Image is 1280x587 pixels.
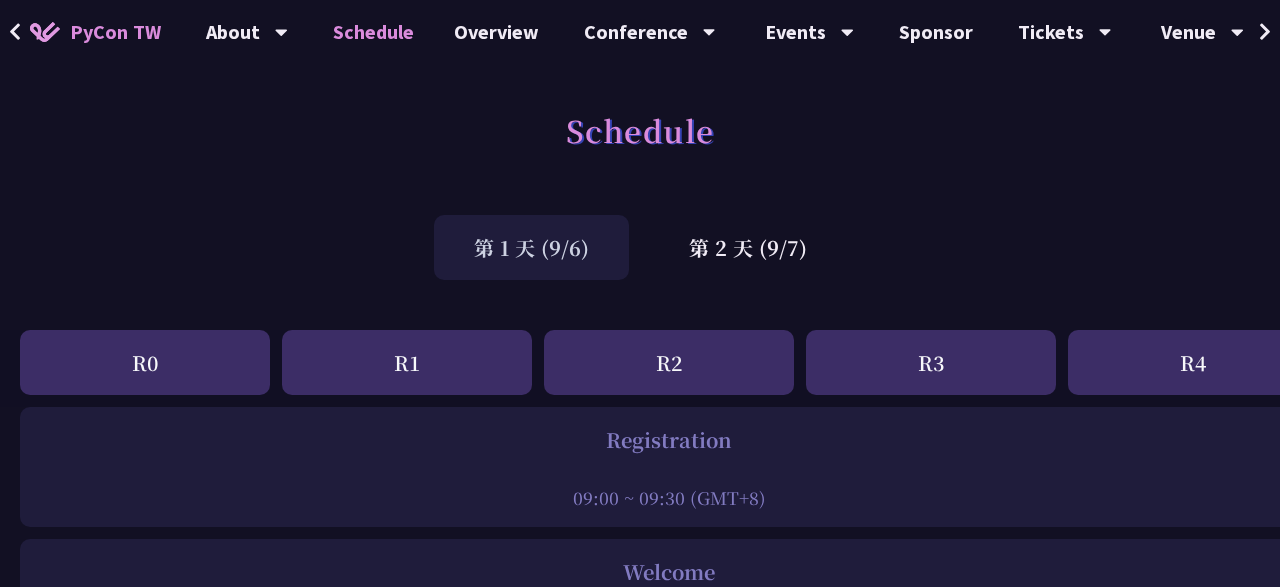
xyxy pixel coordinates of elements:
div: 第 1 天 (9/6) [434,215,629,280]
a: PyCon TW [10,7,181,57]
div: R2 [544,330,794,395]
h1: Schedule [566,100,715,160]
div: R0 [20,330,270,395]
span: PyCon TW [70,17,161,47]
div: R1 [282,330,532,395]
div: 第 2 天 (9/7) [649,215,847,280]
img: Home icon of PyCon TW 2025 [30,22,60,42]
div: R3 [806,330,1056,395]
